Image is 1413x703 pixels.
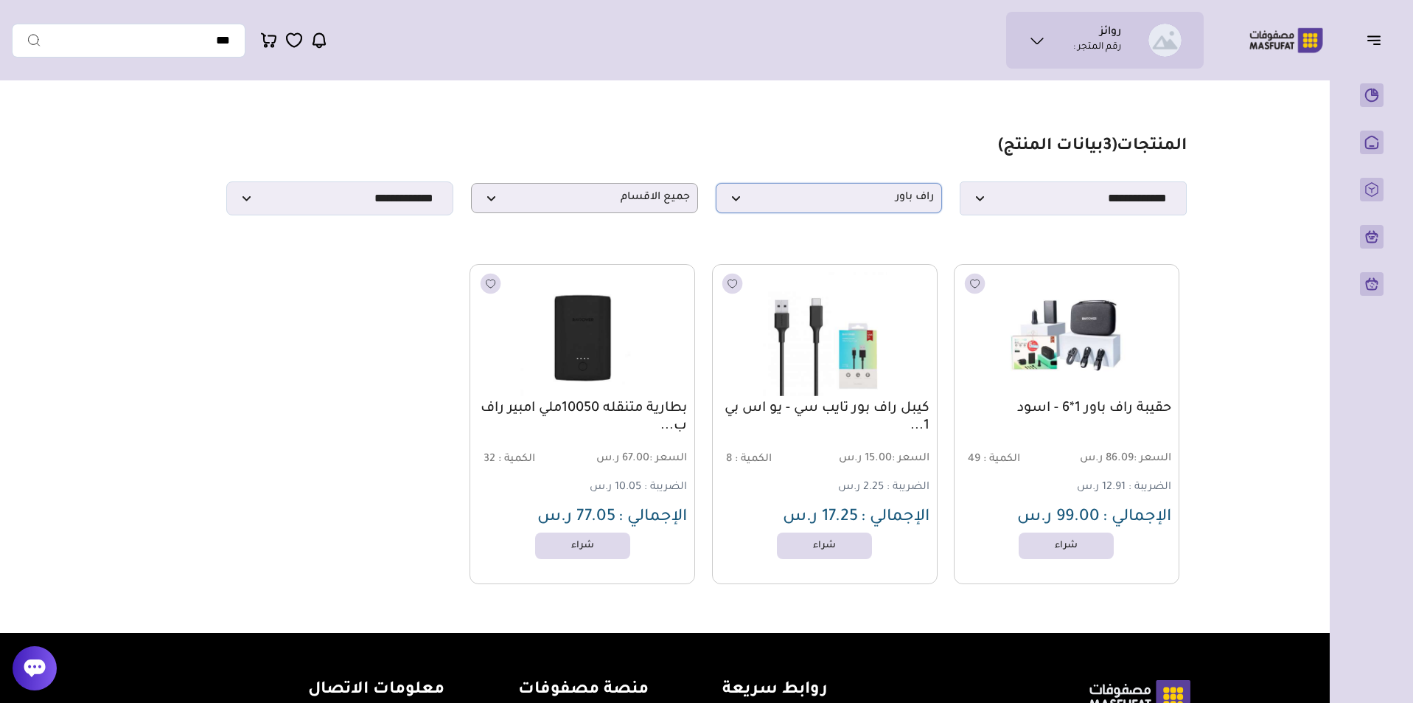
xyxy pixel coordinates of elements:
span: 15.00 ر.س [826,452,929,466]
h4: معلومات الاتصال [251,680,444,702]
a: كيبل راف بور تايب سي - يو اس بي 1... [720,400,929,435]
span: السعر : [1134,453,1171,465]
span: 32 [484,454,495,465]
img: Logo [1239,26,1333,55]
h4: روابط سريعة [722,680,828,702]
span: ( بيانات المنتج) [998,138,1117,156]
img: 241.625-241.625202310101402-RIuiXznflJ5iFPfBJV87ZXU0AhQPjOkBEHulhWiN.jpg [721,272,929,396]
span: الإجمالي : [1103,509,1171,527]
a: شراء [1019,533,1114,559]
a: شراء [535,533,630,559]
span: جميع الاقسام [479,191,690,205]
span: 8 [726,454,732,465]
span: 49 [968,454,980,465]
span: 77.05 ر.س [537,509,615,527]
span: الكمية : [983,454,1020,465]
span: الكمية : [735,454,772,465]
img: أحمد عبدالرحمن المغذوي [1148,24,1182,57]
h1: روائز [1100,26,1121,41]
a: بطارية متنقله 10050ملي امبير راف ب... [478,400,687,435]
span: الضريبة : [887,482,929,494]
span: الإجمالي : [618,509,687,527]
span: 67.00 ر.س [585,452,688,466]
span: راف باور [724,191,935,205]
img: 241.625-241.625202310101450-wRWFdzf8Fx8sW1fcWNP8otekXBaU4ZXCsJEFF3Cf.jpg [478,272,686,396]
span: السعر : [892,453,929,465]
span: الضريبة : [1128,482,1171,494]
span: 99.00 ر.س [1017,509,1100,527]
img: 241.625-241.625202310101436-HQA2zcy2vQBbdgsQLvjbmVHhEtNJbKu3pfwWNiRf.jpg [963,272,1170,396]
p: راف باور [716,183,943,213]
span: الضريبة : [644,482,687,494]
span: الكمية : [498,454,535,465]
span: 86.09 ر.س [1068,452,1171,466]
a: حقيبة راف باور 1*6 - اسود [962,400,1171,418]
a: شراء [777,533,872,559]
span: 2.25 ر.س [838,482,884,494]
h4: منصة مصفوفات [518,680,649,702]
span: الإجمالي : [861,509,929,527]
p: جميع الاقسام [471,183,698,213]
span: 10.05 ر.س [590,482,641,494]
span: 12.91 ر.س [1077,482,1126,494]
span: 3 [1103,138,1112,156]
h1: المنتجات [998,136,1187,158]
span: السعر : [649,453,687,465]
span: 17.25 ر.س [783,509,858,527]
p: رقم المتجر : [1073,41,1121,55]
